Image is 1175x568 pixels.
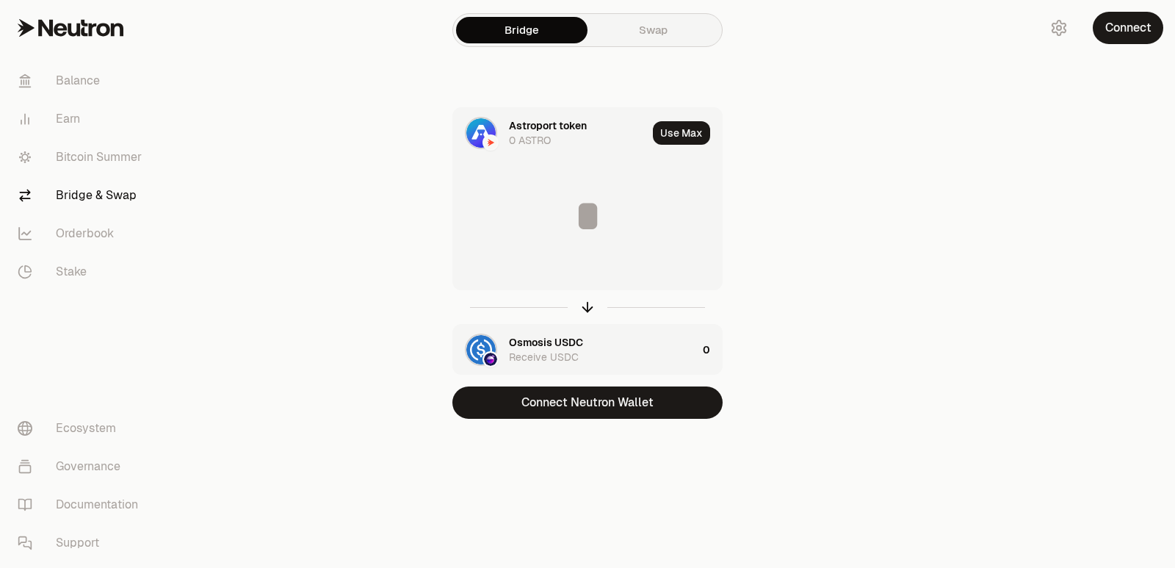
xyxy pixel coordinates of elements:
a: Orderbook [6,215,159,253]
div: Osmosis USDC [509,335,583,350]
a: Balance [6,62,159,100]
img: Neutron Logo [484,136,497,149]
img: Osmosis Logo [484,353,497,366]
img: USDC Logo [466,335,496,364]
button: Connect [1093,12,1163,44]
div: 0 ASTRO [509,133,551,148]
a: Swap [587,17,719,43]
div: ASTRO LogoNeutron LogoAstroport token0 ASTRO [453,108,647,158]
button: USDC LogoOsmosis LogoOsmosis USDCReceive USDC0 [453,325,722,375]
a: Earn [6,100,159,138]
a: Documentation [6,486,159,524]
a: Bridge & Swap [6,176,159,215]
a: Support [6,524,159,562]
div: 0 [703,325,722,375]
div: Receive USDC [509,350,579,364]
a: Bridge [456,17,587,43]
a: Ecosystem [6,409,159,447]
div: Astroport token [509,118,587,133]
a: Bitcoin Summer [6,138,159,176]
img: ASTRO Logo [466,118,496,148]
a: Governance [6,447,159,486]
button: Connect Neutron Wallet [452,387,723,419]
button: Use Max [653,121,710,145]
div: USDC LogoOsmosis LogoOsmosis USDCReceive USDC [453,325,697,375]
a: Stake [6,253,159,291]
